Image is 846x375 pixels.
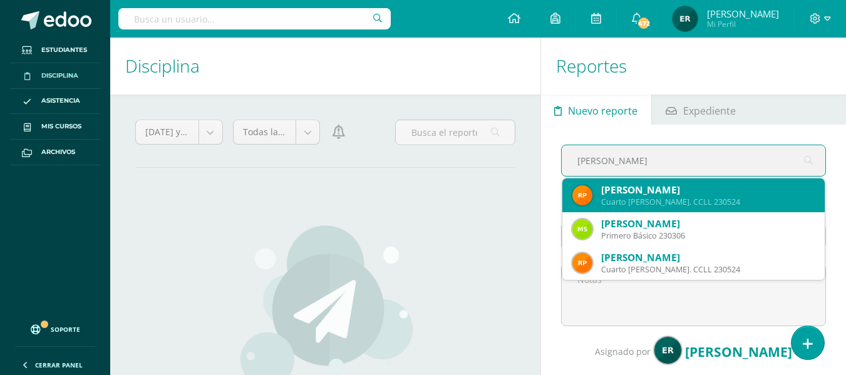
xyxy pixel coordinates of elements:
[601,197,815,207] div: Cuarto [PERSON_NAME]. CCLL 230524
[41,45,87,55] span: Estudiantes
[637,16,651,30] span: 472
[595,346,651,357] span: Asignado por
[652,95,749,125] a: Expediente
[10,63,100,89] a: Disciplina
[125,38,525,95] h1: Disciplina
[685,343,792,361] span: [PERSON_NAME]
[673,6,698,31] img: 5c384eb2ea0174d85097e364ebdd71e5.png
[41,71,78,81] span: Disciplina
[10,38,100,63] a: Estudiantes
[15,312,95,343] a: Soporte
[601,251,815,264] div: [PERSON_NAME]
[145,120,189,144] span: [DATE] y [DATE]
[601,217,815,230] div: [PERSON_NAME]
[707,8,779,20] span: [PERSON_NAME]
[234,120,320,144] a: Todas las categorías
[572,219,592,239] img: 3512a61b8f8ebd828af64181da549f2e.png
[601,230,815,241] div: Primero Básico 230306
[10,89,100,115] a: Asistencia
[654,336,682,364] img: 5c384eb2ea0174d85097e364ebdd71e5.png
[541,95,651,125] a: Nuevo reporte
[10,140,100,165] a: Archivos
[243,120,287,144] span: Todas las categorías
[683,96,736,126] span: Expediente
[601,183,815,197] div: [PERSON_NAME]
[601,264,815,275] div: Cuarto [PERSON_NAME]. CCLL 230524
[556,38,831,95] h1: Reportes
[136,120,222,144] a: [DATE] y [DATE]
[35,361,83,369] span: Cerrar panel
[396,120,515,145] input: Busca el reporte aquí
[10,114,100,140] a: Mis cursos
[572,253,592,273] img: 3830b34eb89dbb41627e3657f5e54e06.png
[41,96,80,106] span: Asistencia
[41,147,75,157] span: Archivos
[41,121,81,131] span: Mis cursos
[707,19,779,29] span: Mi Perfil
[572,185,592,205] img: 3830b34eb89dbb41627e3657f5e54e06.png
[51,325,80,334] span: Soporte
[118,8,391,29] input: Busca un usuario...
[562,145,825,176] input: Busca un estudiante aquí...
[568,96,637,126] span: Nuevo reporte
